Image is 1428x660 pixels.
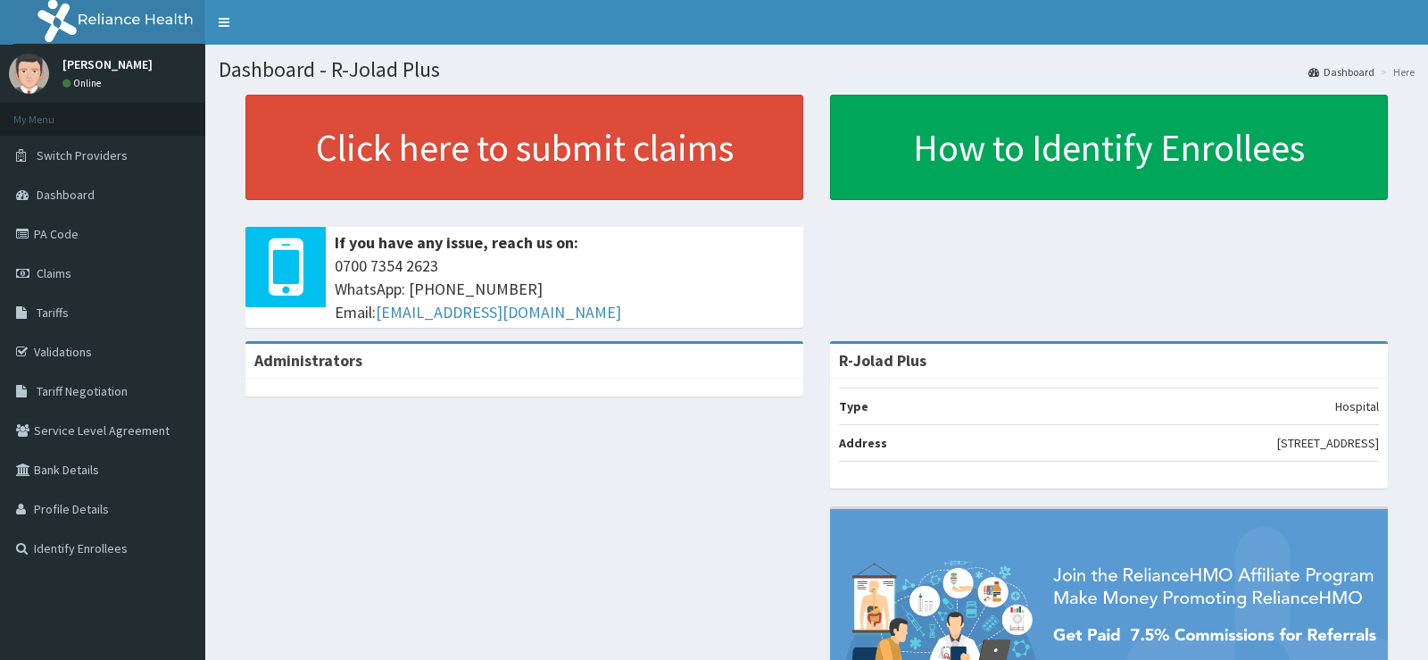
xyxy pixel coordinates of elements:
img: User Image [9,54,49,94]
span: Tariffs [37,305,69,321]
span: 0700 7354 2623 WhatsApp: [PHONE_NUMBER] Email: [335,255,794,323]
p: Hospital [1335,397,1379,415]
span: Dashboard [37,187,95,203]
b: If you have any issue, reach us on: [335,232,578,253]
li: Here [1376,64,1415,79]
a: Online [62,77,105,89]
span: Claims [37,265,71,281]
a: [EMAIL_ADDRESS][DOMAIN_NAME] [376,302,621,322]
h1: Dashboard - R-Jolad Plus [219,58,1415,81]
b: Administrators [254,350,362,371]
a: Dashboard [1308,64,1374,79]
b: Type [839,398,868,414]
b: Address [839,435,887,451]
a: How to Identify Enrollees [830,95,1388,200]
p: [STREET_ADDRESS] [1277,434,1379,452]
span: Tariff Negotiation [37,383,128,399]
strong: R-Jolad Plus [839,350,926,371]
p: [PERSON_NAME] [62,58,153,71]
span: Switch Providers [37,147,128,163]
a: Click here to submit claims [245,95,803,200]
